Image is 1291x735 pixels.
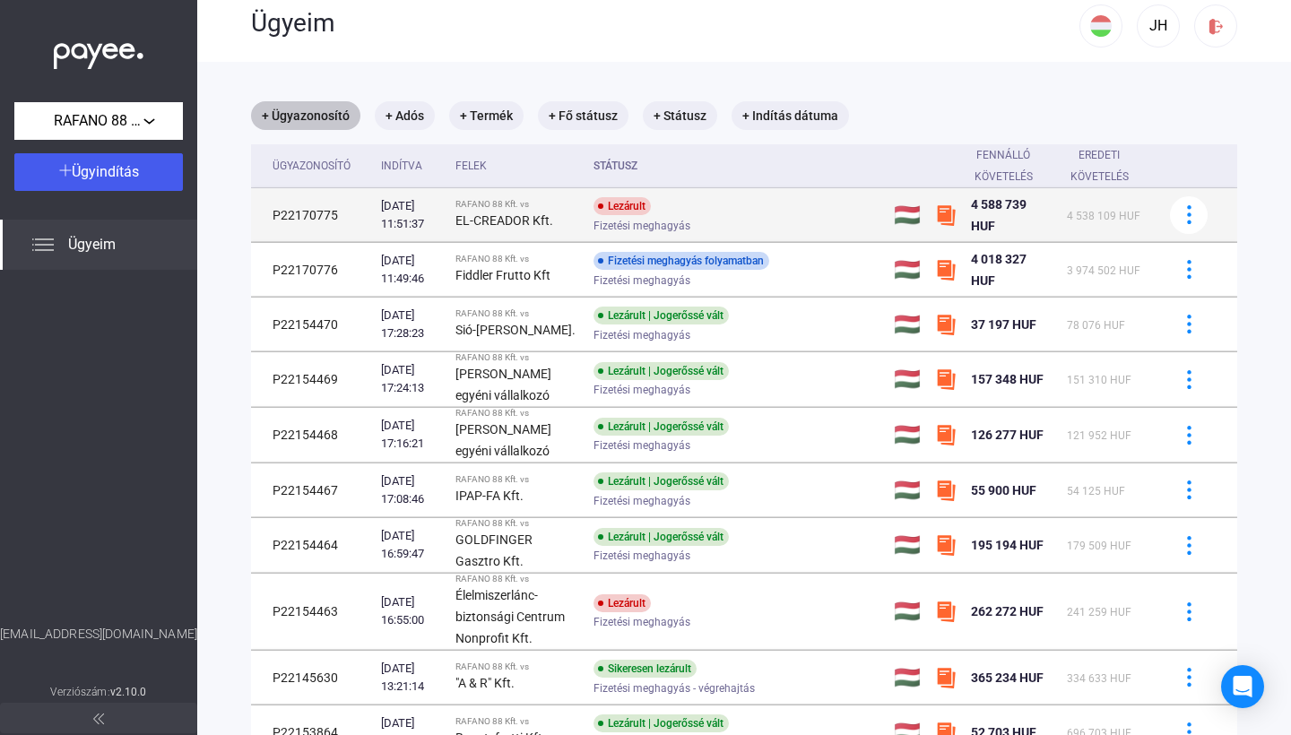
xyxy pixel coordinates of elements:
[1207,17,1226,36] img: logout-red
[455,352,578,363] div: RAFANO 88 Kft. vs
[1180,668,1199,687] img: more-blue
[455,323,576,337] strong: Sió-[PERSON_NAME].
[1137,4,1180,48] button: JH
[887,574,928,650] td: 🇭🇺
[59,164,72,177] img: plus-white.svg
[971,670,1044,685] span: 365 234 HUF
[1180,370,1199,389] img: more-blue
[381,307,441,342] div: [DATE] 17:28:23
[887,352,928,407] td: 🇭🇺
[594,270,690,291] span: Fizetési meghagyás
[1067,144,1148,187] div: Eredeti követelés
[971,252,1027,288] span: 4 018 327 HUF
[93,713,104,724] img: arrow-double-left-grey.svg
[1067,374,1131,386] span: 151 310 HUF
[1067,540,1131,552] span: 179 509 HUF
[54,33,143,70] img: white-payee-white-dot.svg
[455,532,533,568] strong: GOLDFINGER Gasztro Kft.
[381,472,441,508] div: [DATE] 17:08:46
[971,144,1053,187] div: Fennálló követelés
[643,101,717,130] mat-chip: + Státusz
[1194,4,1237,48] button: logout-red
[251,188,374,242] td: P22170775
[251,463,374,517] td: P22154467
[1067,485,1125,497] span: 54 125 HUF
[1067,264,1140,277] span: 3 974 502 HUF
[449,101,524,130] mat-chip: + Termék
[54,110,143,132] span: RAFANO 88 Kft.
[594,528,729,546] div: Lezárult | Jogerőssé vált
[935,424,957,445] img: szamlazzhu-mini
[110,686,147,698] strong: v2.10.0
[381,155,422,177] div: Indítva
[594,307,729,324] div: Lezárult | Jogerőssé vált
[251,243,374,297] td: P22170776
[1170,526,1208,564] button: more-blue
[594,252,769,270] div: Fizetési meghagyás folyamatban
[594,418,729,436] div: Lezárult | Jogerőssé vált
[455,422,551,458] strong: [PERSON_NAME] egyéni vállalkozó
[455,676,515,690] strong: "A & R" Kft.
[971,483,1036,497] span: 55 900 HUF
[935,259,957,281] img: szamlazzhu-mini
[251,574,374,650] td: P22154463
[251,8,1079,39] div: Ügyeim
[381,252,441,288] div: [DATE] 11:49:46
[935,667,957,688] img: szamlazzhu-mini
[887,408,928,463] td: 🇭🇺
[251,298,374,351] td: P22154470
[594,197,651,215] div: Lezárult
[594,678,755,699] span: Fizetési meghagyás - végrehajtás
[251,651,374,705] td: P22145630
[594,379,690,401] span: Fizetési meghagyás
[1067,319,1125,332] span: 78 076 HUF
[586,144,887,188] th: Státusz
[935,601,957,622] img: szamlazzhu-mini
[971,317,1036,332] span: 37 197 HUF
[251,352,374,407] td: P22154469
[1170,251,1208,289] button: more-blue
[455,489,524,503] strong: IPAP-FA Kft.
[971,604,1044,618] span: 262 272 HUF
[732,101,849,130] mat-chip: + Indítás dátuma
[935,480,957,501] img: szamlazzhu-mini
[1143,15,1174,37] div: JH
[1170,306,1208,343] button: more-blue
[1067,210,1140,222] span: 4 538 109 HUF
[381,197,441,233] div: [DATE] 11:51:37
[455,268,550,282] strong: Fiddler Frutto Kft
[1170,360,1208,398] button: more-blue
[381,527,441,563] div: [DATE] 16:59:47
[455,254,578,264] div: RAFANO 88 Kft. vs
[455,213,553,228] strong: EL-CREADOR Kft.
[1180,260,1199,279] img: more-blue
[455,716,578,727] div: RAFANO 88 Kft. vs
[1067,606,1131,618] span: 241 259 HUF
[273,155,351,177] div: Ügyazonosító
[887,188,928,242] td: 🇭🇺
[1170,196,1208,234] button: more-blue
[251,518,374,573] td: P22154464
[455,588,565,645] strong: Élelmiszerlánc-biztonsági Centrum Nonprofit Kft.
[251,408,374,463] td: P22154468
[14,102,183,140] button: RAFANO 88 Kft.
[273,155,367,177] div: Ügyazonosító
[887,243,928,297] td: 🇭🇺
[375,101,435,130] mat-chip: + Adós
[455,574,578,584] div: RAFANO 88 Kft. vs
[1170,471,1208,509] button: more-blue
[594,435,690,456] span: Fizetési meghagyás
[381,155,441,177] div: Indítva
[971,428,1044,442] span: 126 277 HUF
[594,490,690,512] span: Fizetési meghagyás
[594,714,729,732] div: Lezárult | Jogerőssé vált
[455,408,578,419] div: RAFANO 88 Kft. vs
[971,538,1044,552] span: 195 194 HUF
[381,660,441,696] div: [DATE] 13:21:14
[1170,659,1208,696] button: more-blue
[1180,602,1199,621] img: more-blue
[381,417,441,453] div: [DATE] 17:16:21
[594,362,729,380] div: Lezárult | Jogerőssé vált
[935,204,957,226] img: szamlazzhu-mini
[1180,426,1199,445] img: more-blue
